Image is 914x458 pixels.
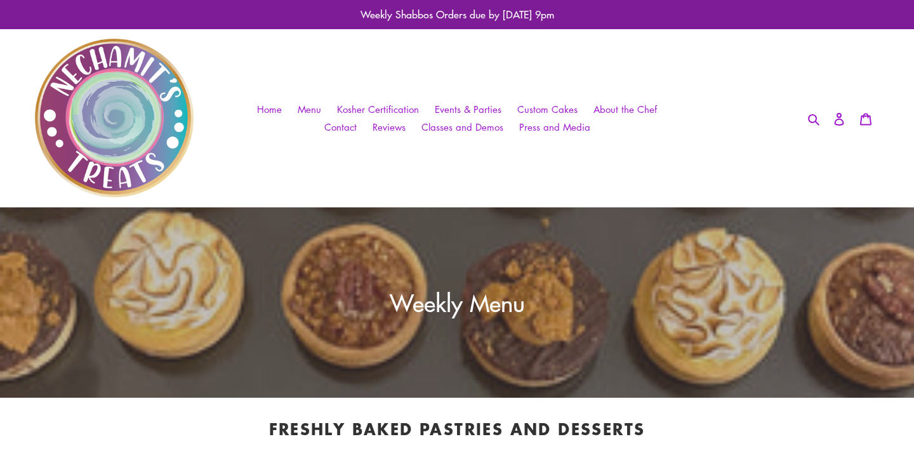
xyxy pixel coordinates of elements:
[373,121,406,134] span: Reviews
[415,118,510,136] a: Classes and Demos
[517,103,578,116] span: Custom Cakes
[511,100,584,119] a: Custom Cakes
[337,103,419,116] span: Kosher Certification
[291,100,328,119] a: Menu
[519,121,590,134] span: Press and Media
[269,417,646,440] strong: Freshly baked pastries and desserts
[421,121,503,134] span: Classes and Demos
[318,118,363,136] a: Contact
[513,118,597,136] a: Press and Media
[390,286,525,318] span: Weekly Menu
[331,100,425,119] a: Kosher Certification
[257,103,282,116] span: Home
[35,39,194,197] img: Nechamit&#39;s Treats
[298,103,321,116] span: Menu
[587,100,663,119] a: About the Chef
[251,100,288,119] a: Home
[593,103,657,116] span: About the Chef
[428,100,508,119] a: Events & Parties
[366,118,412,136] a: Reviews
[435,103,501,116] span: Events & Parties
[324,121,357,134] span: Contact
